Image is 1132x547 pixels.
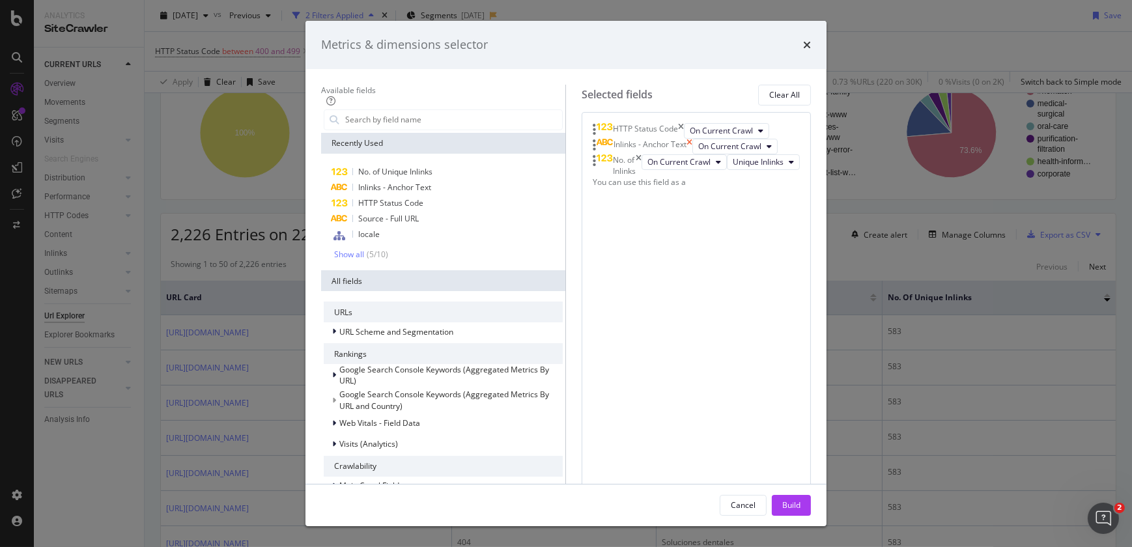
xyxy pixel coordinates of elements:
[358,229,380,240] span: locale
[698,141,761,152] span: On Current Crawl
[803,36,811,53] div: times
[582,87,653,102] div: Selected fields
[339,364,549,386] span: Google Search Console Keywords (Aggregated Metrics By URL)
[334,250,364,259] div: Show all
[321,85,565,96] div: Available fields
[642,154,727,170] button: On Current Crawl
[733,156,784,167] span: Unique Inlinks
[339,417,420,428] span: Web Vitals - Field Data
[339,438,398,449] span: Visits (Analytics)
[321,133,565,154] div: Recently Used
[684,123,769,139] button: On Current Crawl
[782,499,800,511] div: Build
[686,139,692,154] div: times
[613,123,678,139] div: HTTP Status Code
[727,154,800,170] button: Unique Inlinks
[324,456,563,477] div: Crawlability
[692,139,778,154] button: On Current Crawl
[613,154,636,176] div: No. of Inlinks
[324,389,563,411] div: This group is disabled
[1114,503,1125,513] span: 2
[358,166,432,177] span: No. of Unique Inlinks
[636,154,642,176] div: times
[678,123,684,139] div: times
[364,249,388,260] div: ( 5 / 10 )
[358,213,419,224] span: Source - Full URL
[720,495,767,516] button: Cancel
[339,480,403,491] span: Main Crawl Fields
[1088,503,1119,534] iframe: Intercom live chat
[358,197,423,208] span: HTTP Status Code
[593,154,800,176] div: No. of InlinkstimesOn Current CrawlUnique Inlinks
[772,495,811,516] button: Build
[339,389,549,411] span: Google Search Console Keywords (Aggregated Metrics By URL and Country)
[321,36,488,53] div: Metrics & dimensions selector
[305,21,827,526] div: modal
[324,343,563,364] div: Rankings
[593,123,800,139] div: HTTP Status CodetimesOn Current Crawl
[321,270,565,291] div: All fields
[769,89,800,100] div: Clear All
[339,326,453,337] span: URL Scheme and Segmentation
[593,139,800,154] div: Inlinks - Anchor TexttimesOn Current Crawl
[344,110,562,130] input: Search by field name
[324,302,563,322] div: URLs
[358,182,431,193] span: Inlinks - Anchor Text
[731,499,756,511] div: Cancel
[614,139,686,154] div: Inlinks - Anchor Text
[758,85,811,105] button: Clear All
[647,156,711,167] span: On Current Crawl
[690,125,753,136] span: On Current Crawl
[593,176,800,188] div: You can use this field as a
